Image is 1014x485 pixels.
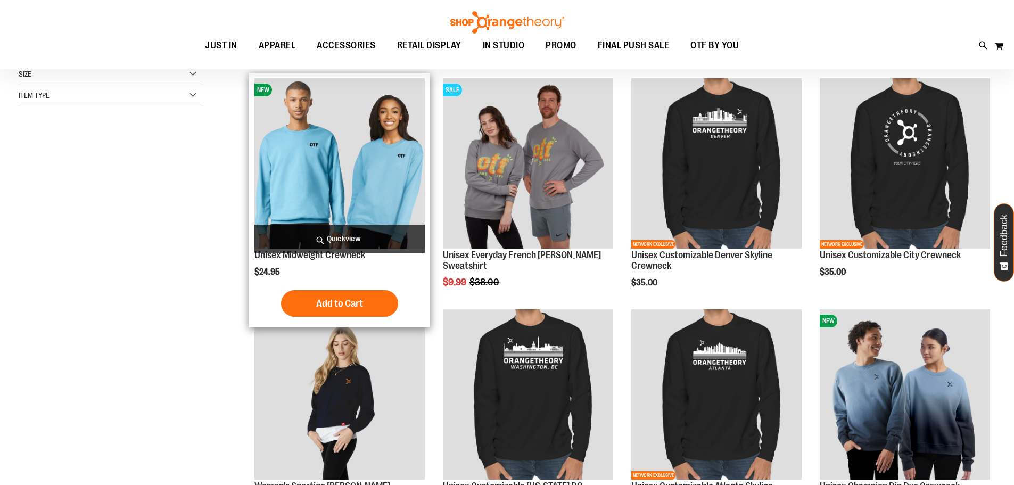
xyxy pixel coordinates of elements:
[194,34,248,58] a: JUST IN
[820,250,961,260] a: Unisex Customizable City Crewneck
[449,11,566,34] img: Shop Orangetheory
[820,78,990,249] img: Product image for Unisex Customizable City Crewneck
[631,250,772,271] a: Unisex Customizable Denver Skyline Crewneck
[631,309,802,481] a: Product image for Unisex Customizable Atlanta Skyline CrewneckNETWORK EXCLUSIVE
[248,34,307,58] a: APPAREL
[680,34,749,58] a: OTF BY YOU
[598,34,670,57] span: FINAL PUSH SALE
[472,34,535,58] a: IN STUDIO
[306,34,386,58] a: ACCESSORIES
[254,267,282,277] span: $24.95
[820,309,990,480] img: Unisex Champion Dip Dye Crewneck
[820,240,864,249] span: NETWORK EXCLUSIVE
[386,34,472,58] a: RETAIL DISPLAY
[443,309,613,481] a: Product image for Unisex Customizable Washington DC Crewneck
[631,309,802,480] img: Product image for Unisex Customizable Atlanta Skyline Crewneck
[19,91,50,100] span: Item Type
[254,309,425,480] img: Women's Sportiqe Ashlyn French Terry Crewneck Sweatshirt
[587,34,680,58] a: FINAL PUSH SALE
[19,70,31,78] span: Size
[397,34,461,57] span: RETAIL DISPLAY
[259,34,296,57] span: APPAREL
[999,215,1009,257] span: Feedback
[631,240,675,249] span: NETWORK EXCLUSIVE
[626,73,807,314] div: product
[205,34,237,57] span: JUST IN
[443,78,613,249] img: Product image for Unisex Everyday French Terry Crewneck Sweatshirt
[254,78,425,249] img: Unisex Midweight Crewneck
[254,78,425,250] a: Unisex Midweight CrewneckNEW
[469,277,501,287] span: $38.00
[994,203,1014,282] button: Feedback - Show survey
[316,298,363,309] span: Add to Cart
[690,34,739,57] span: OTF BY YOU
[820,309,990,481] a: Unisex Champion Dip Dye CrewneckNEW
[254,225,425,253] a: Quickview
[814,73,995,304] div: product
[820,315,837,327] span: NEW
[546,34,576,57] span: PROMO
[443,84,462,96] span: SALE
[631,78,802,250] a: Product image for Unisex Customizable Denver Skyline CrewneckNETWORK EXCLUSIVE
[443,277,468,287] span: $9.99
[820,78,990,250] a: Product image for Unisex Customizable City CrewneckNETWORK EXCLUSIVE
[443,250,601,271] a: Unisex Everyday French [PERSON_NAME] Sweatshirt
[631,278,659,287] span: $35.00
[254,250,365,260] a: Unisex Midweight Crewneck
[254,84,272,96] span: NEW
[443,78,613,250] a: Product image for Unisex Everyday French Terry Crewneck SweatshirtSALE
[317,34,376,57] span: ACCESSORIES
[535,34,587,58] a: PROMO
[820,267,847,277] span: $35.00
[254,309,425,481] a: Women's Sportiqe Ashlyn French Terry Crewneck SweatshirtNEW
[631,471,675,480] span: NETWORK EXCLUSIVE
[438,73,619,314] div: product
[483,34,525,57] span: IN STUDIO
[443,309,613,480] img: Product image for Unisex Customizable Washington DC Crewneck
[281,290,398,317] button: Add to Cart
[249,73,430,327] div: product
[631,78,802,249] img: Product image for Unisex Customizable Denver Skyline Crewneck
